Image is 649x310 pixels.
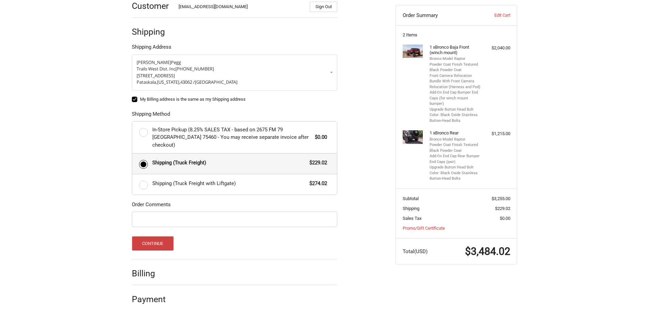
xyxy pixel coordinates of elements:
legend: Shipping Address [132,43,171,54]
a: Enter or select a different address [132,54,337,91]
span: $3,255.00 [492,196,510,201]
h2: Billing [132,268,172,279]
span: Shipping [403,206,419,211]
a: Promo/Gift Certificate [403,226,445,231]
iframe: Chat Widget [615,277,649,310]
li: Bronco Model Raptor [430,137,482,143]
span: $229.02 [306,159,327,167]
span: Shipping (Truck Freight) [152,159,306,167]
li: Add-On End Cap Bumper End Caps (for winch mount bumper) [430,90,482,107]
span: Shipping (Truck Freight with Liftgate) [152,180,306,187]
li: Front Camera Relocation Bundle With Front Camera Relocation (Harness and Pod) [430,73,482,90]
button: Sign Out [310,2,337,12]
label: My Billing address is the same as my Shipping address [132,97,337,102]
span: [PERSON_NAME] [137,59,171,65]
legend: Order Comments [132,201,171,212]
li: Bronco Model Raptor [430,56,482,62]
span: Trails West Dist. Inc [137,66,175,72]
h2: Customer [132,1,172,11]
h2: Payment [132,294,172,305]
li: Upgrade Button Head Bolt Color: Black Oxide Stainless Button-Head Bolts [430,165,482,182]
h4: 1 x Bronco Rear [430,130,482,136]
li: Powder Coat Finish Textured Black Powder Coat [430,62,482,73]
span: In-Store Pickup (8.25% SALES TAX - based on 2675 FM 79 [GEOGRAPHIC_DATA] 75460 - You may receive ... [152,126,312,149]
span: 43062 / [180,79,195,85]
span: [GEOGRAPHIC_DATA] [195,79,237,85]
a: Edit Cart [476,12,510,19]
div: $1,215.00 [483,130,510,137]
li: Powder Coat Finish Textured Black Powder Coat [430,142,482,153]
li: Upgrade Button Head Bolt Color: Black Oxide Stainless Button-Head Bolts [430,107,482,124]
legend: Shipping Method [132,110,170,121]
div: [EMAIL_ADDRESS][DOMAIN_NAME] [179,3,303,12]
span: [PHONE_NUMBER] [175,66,214,72]
span: Total (USD) [403,248,428,255]
span: $0.00 [500,216,510,221]
button: Continue [132,236,174,251]
h3: 2 Items [403,32,510,38]
span: $229.02 [495,206,510,211]
span: $0.00 [311,133,327,141]
h4: 1 x Bronco Baja Front (winch mount) [430,45,482,56]
h3: Order Summary [403,12,477,19]
div: $2,040.00 [483,45,510,51]
span: $274.02 [306,180,327,187]
li: Add-On End Cap Rear Bumper End Caps (pair) [430,153,482,165]
span: $3,484.02 [465,245,510,257]
span: [US_STATE], [157,79,180,85]
span: Pegg [171,59,181,65]
h2: Shipping [132,27,172,37]
span: [STREET_ADDRESS] [137,72,175,79]
span: Pataskala, [137,79,157,85]
span: Sales Tax [403,216,421,221]
span: Subtotal [403,196,419,201]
